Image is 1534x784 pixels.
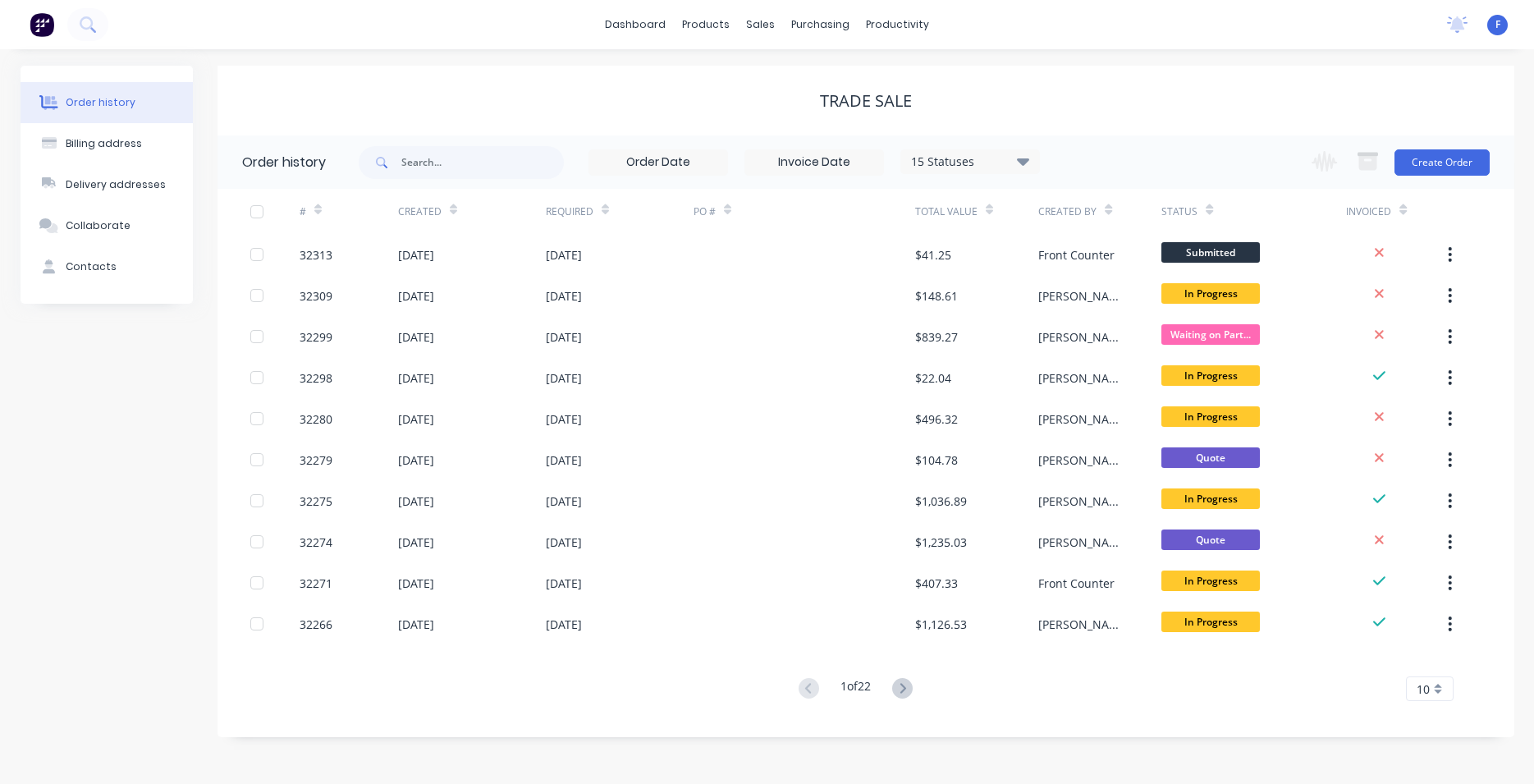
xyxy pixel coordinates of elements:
[1161,365,1260,386] span: In Progress
[398,204,442,219] div: Created
[745,150,883,175] input: Invoice Date
[546,452,582,469] div: [DATE]
[546,616,582,633] div: [DATE]
[783,12,858,37] div: purchasing
[694,189,915,234] div: PO #
[398,410,434,428] div: [DATE]
[1038,204,1097,219] div: Created By
[546,246,582,264] div: [DATE]
[915,204,978,219] div: Total Value
[300,287,332,305] div: 32309
[1038,287,1129,305] div: [PERSON_NAME]
[915,287,958,305] div: $148.61
[546,493,582,510] div: [DATE]
[300,410,332,428] div: 32280
[915,410,958,428] div: $496.32
[300,575,332,592] div: 32271
[820,91,912,111] div: TRADE SALE
[300,616,332,633] div: 32266
[1346,189,1445,234] div: Invoiced
[674,12,738,37] div: products
[546,328,582,346] div: [DATE]
[915,493,967,510] div: $1,036.89
[300,534,332,551] div: 32274
[1038,369,1129,387] div: [PERSON_NAME]
[546,575,582,592] div: [DATE]
[546,369,582,387] div: [DATE]
[915,452,958,469] div: $104.78
[30,12,54,37] img: Factory
[66,259,117,274] div: Contacts
[1495,17,1500,32] span: F
[398,328,434,346] div: [DATE]
[300,493,332,510] div: 32275
[1394,149,1490,176] button: Create Order
[21,123,193,164] button: Billing address
[21,205,193,246] button: Collaborate
[546,534,582,551] div: [DATE]
[21,164,193,205] button: Delivery addresses
[1161,406,1260,427] span: In Progress
[1038,575,1115,592] div: Front Counter
[858,12,937,37] div: productivity
[915,246,951,264] div: $41.25
[840,677,871,701] div: 1 of 22
[546,410,582,428] div: [DATE]
[300,328,332,346] div: 32299
[66,218,131,233] div: Collaborate
[694,204,716,219] div: PO #
[398,287,434,305] div: [DATE]
[66,177,166,192] div: Delivery addresses
[1038,189,1161,234] div: Created By
[401,146,564,179] input: Search...
[1161,612,1260,632] span: In Progress
[21,82,193,123] button: Order history
[546,287,582,305] div: [DATE]
[398,452,434,469] div: [DATE]
[1161,204,1197,219] div: Status
[242,153,326,172] div: Order history
[738,12,783,37] div: sales
[915,534,967,551] div: $1,235.03
[1346,204,1391,219] div: Invoiced
[398,246,434,264] div: [DATE]
[915,189,1038,234] div: Total Value
[1161,189,1346,234] div: Status
[1038,410,1129,428] div: [PERSON_NAME]
[915,616,967,633] div: $1,126.53
[300,369,332,387] div: 32298
[398,616,434,633] div: [DATE]
[66,95,135,110] div: Order history
[1038,452,1129,469] div: [PERSON_NAME]
[1038,246,1115,264] div: Front Counter
[398,493,434,510] div: [DATE]
[1161,571,1260,591] span: In Progress
[901,153,1039,171] div: 15 Statuses
[1038,534,1129,551] div: [PERSON_NAME]
[1161,530,1260,550] span: Quote
[1161,488,1260,509] span: In Progress
[915,369,951,387] div: $22.04
[398,534,434,551] div: [DATE]
[1038,328,1129,346] div: [PERSON_NAME]
[1038,493,1129,510] div: [PERSON_NAME]
[546,189,694,234] div: Required
[1038,616,1129,633] div: [PERSON_NAME]
[300,452,332,469] div: 32279
[1161,447,1260,468] span: Quote
[398,369,434,387] div: [DATE]
[597,12,674,37] a: dashboard
[21,246,193,287] button: Contacts
[300,204,306,219] div: #
[398,189,546,234] div: Created
[300,246,332,264] div: 32313
[66,136,142,151] div: Billing address
[589,150,727,175] input: Order Date
[915,328,958,346] div: $839.27
[915,575,958,592] div: $407.33
[1417,681,1430,698] span: 10
[1161,324,1260,345] span: Waiting on Part...
[1161,242,1260,263] span: Submitted
[398,575,434,592] div: [DATE]
[300,189,398,234] div: #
